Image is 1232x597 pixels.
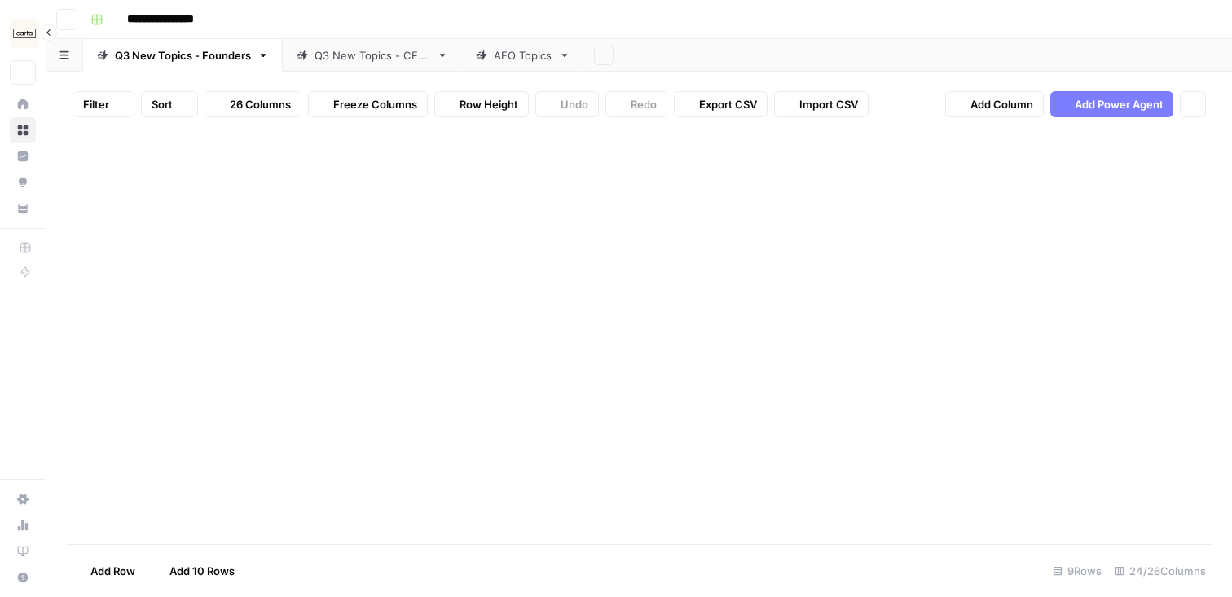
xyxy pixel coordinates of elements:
a: Settings [10,486,36,512]
div: Q3 New Topics - Founders [115,47,251,64]
span: 26 Columns [230,96,291,112]
span: Add 10 Rows [169,563,235,579]
span: Add Power Agent [1075,96,1164,112]
button: Add Column [945,91,1044,117]
span: Add Column [970,96,1033,112]
button: Add Row [66,558,145,584]
span: Filter [83,96,109,112]
a: Learning Hub [10,538,36,564]
button: Import CSV [774,91,869,117]
span: Undo [561,96,588,112]
a: Browse [10,117,36,143]
span: Freeze Columns [333,96,417,112]
button: 26 Columns [205,91,301,117]
button: Sort [141,91,198,117]
div: Q3 New Topics - CFOs [315,47,430,64]
button: Undo [535,91,599,117]
img: Carta Logo [10,19,39,48]
div: AEO Topics [494,47,552,64]
button: Workspace: Carta [10,13,36,54]
div: 24/26 Columns [1108,558,1212,584]
a: Home [10,91,36,117]
button: Export CSV [674,91,768,117]
span: Import CSV [799,96,858,112]
a: AEO Topics [462,39,584,72]
a: Insights [10,143,36,169]
a: Your Data [10,195,36,222]
button: Freeze Columns [308,91,428,117]
span: Sort [152,96,173,112]
span: Add Row [90,563,135,579]
button: Help + Support [10,564,36,590]
span: Redo [631,96,657,112]
a: Q3 New Topics - CFOs [283,39,462,72]
a: Usage [10,512,36,538]
a: Q3 New Topics - Founders [83,39,283,72]
a: Opportunities [10,169,36,195]
button: Filter [73,91,134,117]
div: 9 Rows [1046,558,1108,584]
button: Redo [605,91,667,117]
button: Add Power Agent [1050,91,1173,117]
span: Row Height [460,96,518,112]
span: Export CSV [699,96,757,112]
button: Add 10 Rows [145,558,244,584]
button: Row Height [434,91,529,117]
